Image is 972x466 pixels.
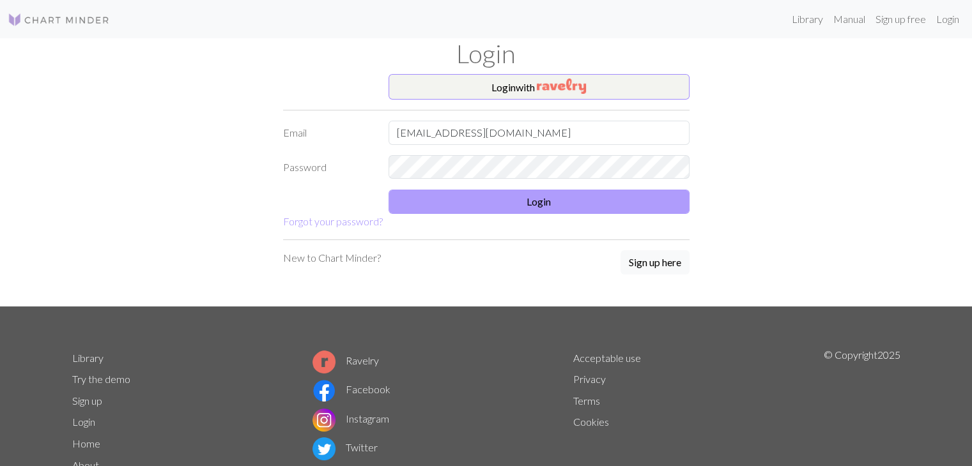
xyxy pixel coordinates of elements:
[72,352,104,364] a: Library
[283,215,383,227] a: Forgot your password?
[389,190,690,214] button: Login
[312,379,336,402] img: Facebook logo
[283,250,381,266] p: New to Chart Minder?
[312,354,379,366] a: Ravelry
[312,437,336,460] img: Twitter logo
[72,416,95,428] a: Login
[787,6,828,32] a: Library
[573,395,600,407] a: Terms
[275,121,381,145] label: Email
[537,79,586,94] img: Ravelry
[312,412,389,425] a: Instagram
[621,250,690,274] button: Sign up here
[828,6,870,32] a: Manual
[72,395,102,407] a: Sign up
[389,74,690,100] button: Loginwith
[312,350,336,373] img: Ravelry logo
[312,409,336,432] img: Instagram logo
[621,250,690,276] a: Sign up here
[573,373,606,385] a: Privacy
[312,383,390,395] a: Facebook
[573,416,609,428] a: Cookies
[312,441,378,453] a: Twitter
[573,352,641,364] a: Acceptable use
[870,6,931,32] a: Sign up free
[931,6,964,32] a: Login
[72,437,100,449] a: Home
[72,373,130,385] a: Try the demo
[275,155,381,179] label: Password
[65,38,908,69] h1: Login
[8,12,110,27] img: Logo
